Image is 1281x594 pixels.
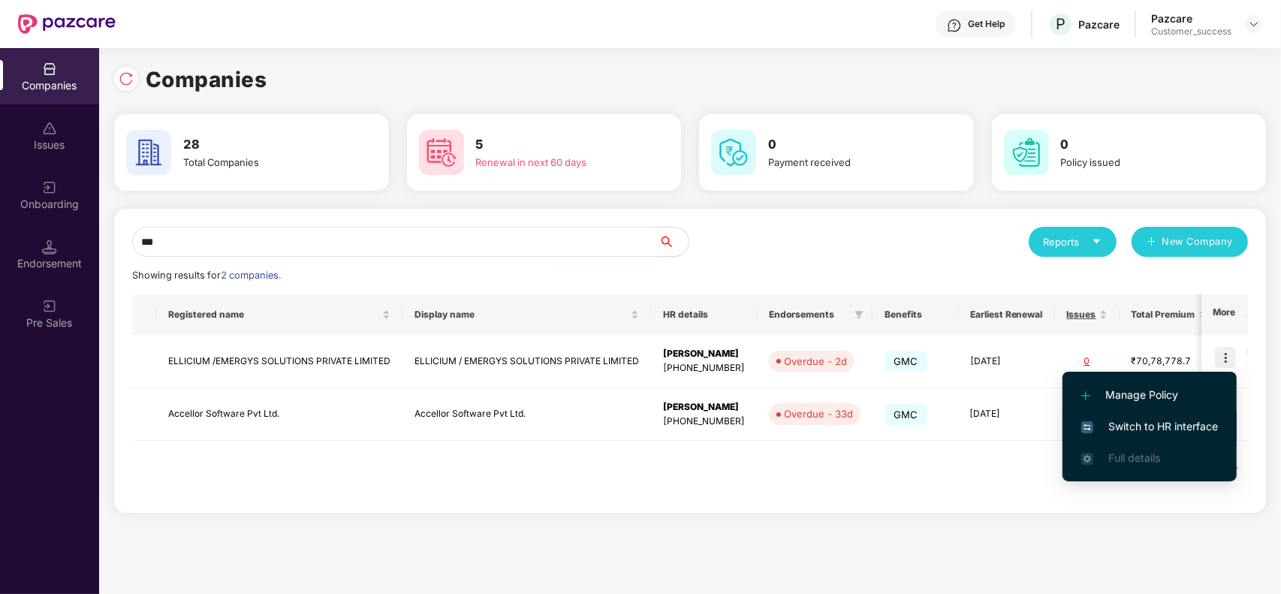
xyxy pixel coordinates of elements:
div: Total Companies [183,155,346,170]
span: Switch to HR interface [1081,418,1218,435]
th: Registered name [156,294,402,335]
span: Endorsements [769,309,848,321]
img: svg+xml;base64,PHN2ZyB4bWxucz0iaHR0cDovL3d3dy53My5vcmcvMjAwMC9zdmciIHdpZHRoPSI2MCIgaGVpZ2h0PSI2MC... [1004,130,1049,175]
td: [DATE] [958,388,1055,442]
span: Showing results for [132,270,281,281]
div: Get Help [968,18,1005,30]
div: [PERSON_NAME] [663,347,745,361]
div: ₹70,78,778.7 [1132,354,1207,369]
div: Policy issued [1061,155,1224,170]
span: caret-down [1092,237,1102,246]
span: Registered name [168,309,379,321]
img: svg+xml;base64,PHN2ZyB3aWR0aD0iMTQuNSIgaGVpZ2h0PSIxNC41IiB2aWV3Qm94PSIwIDAgMTYgMTYiIGZpbGw9Im5vbm... [42,240,57,255]
th: More [1201,294,1248,335]
img: svg+xml;base64,PHN2ZyB4bWxucz0iaHR0cDovL3d3dy53My5vcmcvMjAwMC9zdmciIHdpZHRoPSIxMi4yMDEiIGhlaWdodD... [1081,391,1090,400]
div: Reports [1044,234,1102,249]
th: Benefits [873,294,958,335]
img: svg+xml;base64,PHN2ZyBpZD0iUmVsb2FkLTMyeDMyIiB4bWxucz0iaHR0cDovL3d3dy53My5vcmcvMjAwMC9zdmciIHdpZH... [119,71,134,86]
td: ELLICIUM /EMERGYS SOLUTIONS PRIVATE LIMITED [156,335,402,388]
div: Renewal in next 60 days [476,155,639,170]
h3: 28 [183,135,346,155]
span: Total Premium [1132,309,1195,321]
h3: 0 [768,135,931,155]
img: svg+xml;base64,PHN2ZyB4bWxucz0iaHR0cDovL3d3dy53My5vcmcvMjAwMC9zdmciIHdpZHRoPSIxNi4zNjMiIGhlaWdodD... [1081,453,1093,465]
div: Overdue - 33d [784,406,853,421]
span: plus [1147,237,1156,249]
button: plusNew Company [1132,227,1248,257]
th: Display name [402,294,651,335]
span: search [658,236,689,248]
img: svg+xml;base64,PHN2ZyBpZD0iQ29tcGFuaWVzIiB4bWxucz0iaHR0cDovL3d3dy53My5vcmcvMjAwMC9zdmciIHdpZHRoPS... [42,62,57,77]
span: Full details [1108,451,1160,464]
img: svg+xml;base64,PHN2ZyB4bWxucz0iaHR0cDovL3d3dy53My5vcmcvMjAwMC9zdmciIHdpZHRoPSI2MCIgaGVpZ2h0PSI2MC... [126,130,171,175]
h3: 0 [1061,135,1224,155]
th: HR details [651,294,757,335]
span: filter [855,310,864,319]
span: Manage Policy [1081,387,1218,403]
td: Accellor Software Pvt Ltd. [402,388,651,442]
th: Earliest Renewal [958,294,1055,335]
h3: 5 [476,135,639,155]
img: svg+xml;base64,PHN2ZyBpZD0iRHJvcGRvd24tMzJ4MzIiIHhtbG5zPSJodHRwOi8vd3d3LnczLm9yZy8yMDAwL3N2ZyIgd2... [1248,18,1260,30]
img: svg+xml;base64,PHN2ZyB3aWR0aD0iMjAiIGhlaWdodD0iMjAiIHZpZXdCb3g9IjAgMCAyMCAyMCIgZmlsbD0ibm9uZSIgeG... [42,299,57,314]
img: New Pazcare Logo [18,14,116,34]
div: [PHONE_NUMBER] [663,361,745,375]
div: 0 [1067,354,1108,369]
th: Issues [1055,294,1120,335]
div: Overdue - 2d [784,354,847,369]
span: Display name [414,309,628,321]
span: 2 companies. [221,270,281,281]
img: svg+xml;base64,PHN2ZyB4bWxucz0iaHR0cDovL3d3dy53My5vcmcvMjAwMC9zdmciIHdpZHRoPSI2MCIgaGVpZ2h0PSI2MC... [419,130,464,175]
span: GMC [885,404,927,425]
div: [PHONE_NUMBER] [663,415,745,429]
th: Total Premium [1120,294,1219,335]
span: P [1056,15,1065,33]
span: filter [851,306,867,324]
img: svg+xml;base64,PHN2ZyB4bWxucz0iaHR0cDovL3d3dy53My5vcmcvMjAwMC9zdmciIHdpZHRoPSI2MCIgaGVpZ2h0PSI2MC... [711,130,756,175]
span: GMC [885,351,927,372]
div: Pazcare [1151,11,1231,26]
img: svg+xml;base64,PHN2ZyBpZD0iSXNzdWVzX2Rpc2FibGVkIiB4bWxucz0iaHR0cDovL3d3dy53My5vcmcvMjAwMC9zdmciIH... [42,121,57,136]
div: [PERSON_NAME] [663,400,745,415]
div: Payment received [768,155,931,170]
img: svg+xml;base64,PHN2ZyBpZD0iSGVscC0zMngzMiIgeG1sbnM9Imh0dHA6Ly93d3cudzMub3JnLzIwMDAvc3ZnIiB3aWR0aD... [947,18,962,33]
div: Customer_success [1151,26,1231,38]
img: svg+xml;base64,PHN2ZyB4bWxucz0iaHR0cDovL3d3dy53My5vcmcvMjAwMC9zdmciIHdpZHRoPSIxNiIgaGVpZ2h0PSIxNi... [1081,421,1093,433]
td: [DATE] [958,335,1055,388]
div: Pazcare [1078,17,1120,32]
span: Issues [1067,309,1096,321]
img: svg+xml;base64,PHN2ZyB3aWR0aD0iMjAiIGhlaWdodD0iMjAiIHZpZXdCb3g9IjAgMCAyMCAyMCIgZmlsbD0ibm9uZSIgeG... [42,180,57,195]
td: Accellor Software Pvt Ltd. [156,388,402,442]
td: ELLICIUM / EMERGYS SOLUTIONS PRIVATE LIMITED [402,335,651,388]
button: search [658,227,689,257]
span: New Company [1162,234,1234,249]
h1: Companies [146,63,267,96]
img: icon [1215,347,1236,368]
